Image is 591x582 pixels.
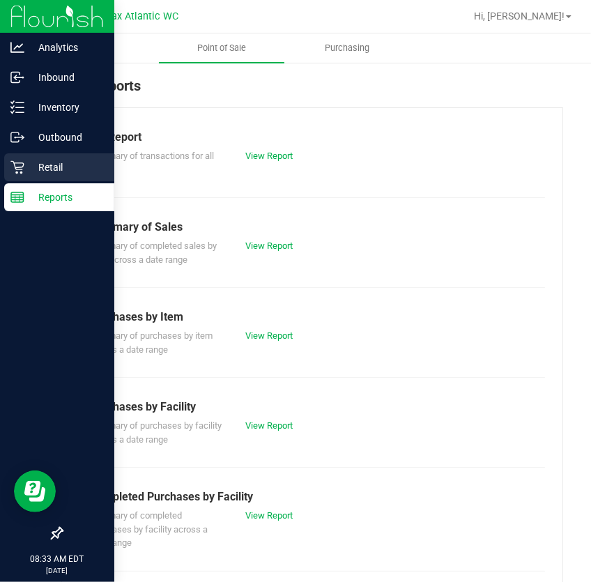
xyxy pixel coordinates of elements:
div: Till Report [90,129,535,146]
div: Completed Purchases by Facility [90,489,535,505]
p: Retail [24,159,108,176]
div: Summary of Sales [90,219,535,236]
inline-svg: Analytics [10,40,24,54]
span: Summary of completed sales by item across a date range [90,240,217,265]
inline-svg: Reports [10,190,24,204]
p: Outbound [24,129,108,146]
a: View Report [245,510,293,521]
span: Summary of purchases by facility across a date range [90,420,222,445]
span: Purchasing [306,42,388,54]
div: Purchases by Item [90,309,535,326]
a: View Report [245,330,293,341]
span: Point of Sale [178,42,265,54]
span: Summary of purchases by item across a date range [90,330,213,355]
span: Hi, [PERSON_NAME]! [474,10,565,22]
p: Reports [24,189,108,206]
a: View Report [245,420,293,431]
p: Analytics [24,39,108,56]
span: Summary of transactions for all tills [90,151,214,175]
inline-svg: Inbound [10,70,24,84]
inline-svg: Inventory [10,100,24,114]
span: Summary of completed purchases by facility across a date range [90,510,208,548]
inline-svg: Outbound [10,130,24,144]
a: View Report [245,151,293,161]
div: Purchases by Facility [90,399,535,415]
p: [DATE] [6,565,108,576]
p: 08:33 AM EDT [6,553,108,565]
p: Inventory [24,99,108,116]
iframe: Resource center [14,470,56,512]
p: Inbound [24,69,108,86]
span: Jax Atlantic WC [106,10,178,22]
a: Point of Sale [159,33,284,63]
a: Purchasing [284,33,410,63]
inline-svg: Retail [10,160,24,174]
div: POS Reports [61,75,563,107]
a: View Report [245,240,293,251]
